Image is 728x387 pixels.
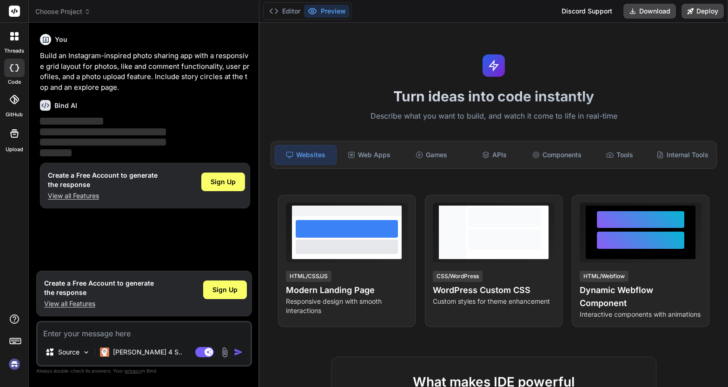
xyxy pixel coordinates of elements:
[286,271,331,282] div: HTML/CSS/JS
[36,367,252,375] p: Always double-check its answers. Your in Bind
[286,284,408,297] h4: Modern Landing Page
[265,88,722,105] h1: Turn ideas into code instantly
[8,78,21,86] label: code
[652,145,713,165] div: Internal Tools
[286,297,408,315] p: Responsive design with smooth interactions
[234,347,243,357] img: icon
[275,145,337,165] div: Websites
[265,5,304,18] button: Editor
[44,299,154,308] p: View all Features
[304,5,350,18] button: Preview
[464,145,525,165] div: APIs
[48,171,158,189] h1: Create a Free Account to generate the response
[40,128,166,135] span: ‌
[219,347,230,358] img: attachment
[580,271,629,282] div: HTML/Webflow
[682,4,724,19] button: Deploy
[623,4,676,19] button: Download
[35,7,91,16] span: Choose Project
[54,101,77,110] h6: Bind AI
[58,347,79,357] p: Source
[7,356,22,372] img: signin
[433,297,555,306] p: Custom styles for theme enhancement
[100,347,109,357] img: Claude 4 Sonnet
[433,284,555,297] h4: WordPress Custom CSS
[44,279,154,297] h1: Create a Free Account to generate the response
[125,368,141,374] span: privacy
[40,118,103,125] span: ‌
[338,145,399,165] div: Web Apps
[556,4,618,19] div: Discord Support
[580,310,702,319] p: Interactive components with animations
[40,149,72,156] span: ‌
[55,35,67,44] h6: You
[265,110,722,122] p: Describe what you want to build, and watch it come to life in real-time
[401,145,462,165] div: Games
[40,51,250,93] p: Build an Instagram-inspired photo sharing app with a responsive grid layout for photos, like and ...
[433,271,483,282] div: CSS/WordPress
[6,146,23,153] label: Upload
[40,139,166,146] span: ‌
[589,145,650,165] div: Tools
[82,348,90,356] img: Pick Models
[113,347,182,357] p: [PERSON_NAME] 4 S..
[48,191,158,200] p: View all Features
[212,285,238,294] span: Sign Up
[211,177,236,187] span: Sign Up
[527,145,588,165] div: Components
[580,284,702,310] h4: Dynamic Webflow Component
[6,111,23,119] label: GitHub
[4,47,24,55] label: threads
